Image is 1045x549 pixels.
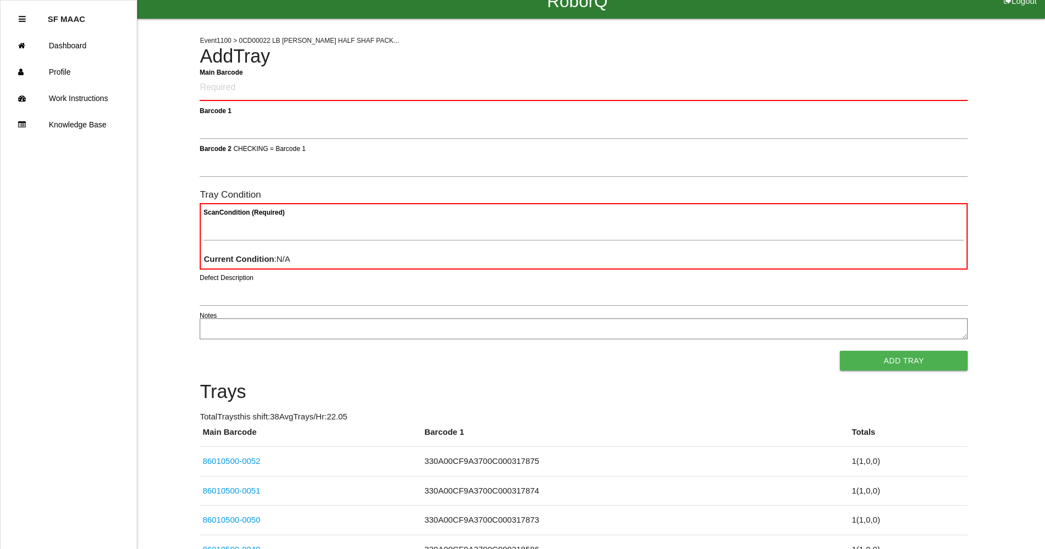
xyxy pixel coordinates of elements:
label: Notes [200,311,217,321]
h4: Add Tray [200,46,968,67]
button: Add Tray [840,351,968,371]
a: 86010500-0051 [202,486,260,495]
span: CHECKING = Barcode 1 [234,144,306,152]
b: Main Barcode [200,68,243,76]
a: Profile [1,59,137,85]
b: Barcode 1 [200,107,231,114]
b: Barcode 2 [200,144,231,152]
b: Current Condition [204,254,274,264]
input: Required [200,75,968,101]
a: Knowledge Base [1,111,137,138]
th: Totals [849,426,968,447]
th: Main Barcode [200,426,421,447]
a: 86010500-0050 [202,515,260,524]
th: Barcode 1 [422,426,849,447]
b: Scan Condition (Required) [204,209,285,216]
a: 86010500-0052 [202,456,260,466]
a: Work Instructions [1,85,137,111]
span: Event 1100 > 0CD00022 LB [PERSON_NAME] HALF SHAF PACK... [200,37,399,44]
a: Dashboard [1,32,137,59]
h4: Trays [200,382,968,402]
p: SF MAAC [48,6,85,24]
td: 1 ( 1 , 0 , 0 ) [849,447,968,477]
span: : N/A [204,254,290,264]
td: 1 ( 1 , 0 , 0 ) [849,506,968,535]
td: 330A00CF9A3700C000317874 [422,476,849,506]
p: Total Trays this shift: 38 Avg Trays /Hr: 22.05 [200,411,968,423]
label: Defect Description [200,273,253,283]
td: 330A00CF9A3700C000317873 [422,506,849,535]
td: 330A00CF9A3700C000317875 [422,447,849,477]
td: 1 ( 1 , 0 , 0 ) [849,476,968,506]
div: Close [19,6,26,32]
h6: Tray Condition [200,189,968,200]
